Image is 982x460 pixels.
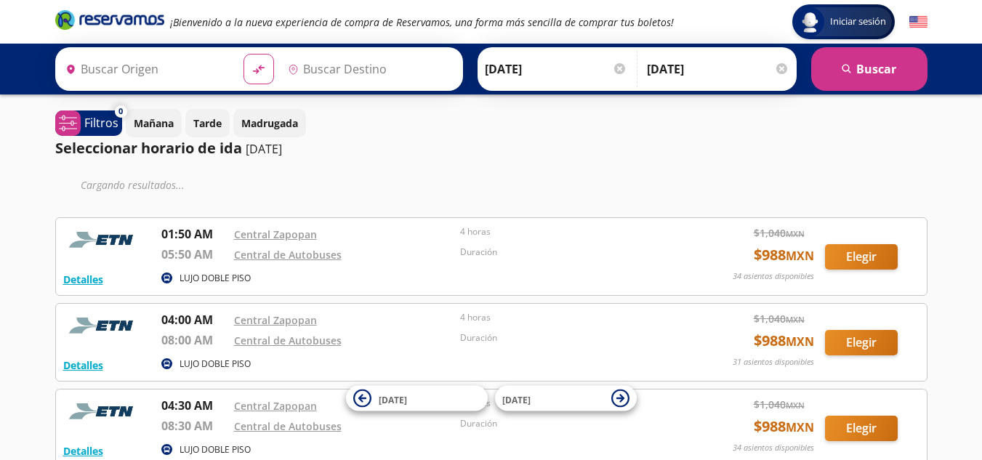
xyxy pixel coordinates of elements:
p: Duración [460,246,680,259]
input: Buscar Destino [282,51,455,87]
em: ¡Bienvenido a la nueva experiencia de compra de Reservamos, una forma más sencilla de comprar tus... [170,15,674,29]
i: Brand Logo [55,9,164,31]
img: RESERVAMOS [63,311,143,340]
a: Brand Logo [55,9,164,35]
span: [DATE] [379,393,407,405]
p: 05:50 AM [161,246,227,263]
span: $ 988 [754,244,814,266]
button: Elegir [825,416,898,441]
p: 04:30 AM [161,397,227,414]
img: RESERVAMOS [63,397,143,426]
p: LUJO DOBLE PISO [180,272,251,285]
span: Iniciar sesión [824,15,892,29]
p: Mañana [134,116,174,131]
p: 04:00 AM [161,311,227,328]
input: Opcional [647,51,789,87]
button: Elegir [825,330,898,355]
small: MXN [786,419,814,435]
a: Central Zapopan [234,227,317,241]
input: Buscar Origen [60,51,233,87]
span: $ 1,040 [754,225,805,241]
span: $ 1,040 [754,311,805,326]
a: Central Zapopan [234,313,317,327]
button: Madrugada [233,109,306,137]
a: Central de Autobuses [234,334,342,347]
p: Duración [460,331,680,344]
span: 0 [118,105,123,118]
p: Tarde [193,116,222,131]
button: 0Filtros [55,110,122,136]
p: LUJO DOBLE PISO [180,358,251,371]
p: Madrugada [241,116,298,131]
img: RESERVAMOS [63,225,143,254]
p: 08:30 AM [161,417,227,435]
span: $ 988 [754,416,814,437]
p: 34 asientos disponibles [733,442,814,454]
button: Detalles [63,443,103,459]
p: [DATE] [246,140,282,158]
button: Elegir [825,244,898,270]
p: Duración [460,417,680,430]
span: $ 1,040 [754,397,805,412]
a: Central Zapopan [234,399,317,413]
p: Seleccionar horario de ida [55,137,242,159]
button: English [909,13,927,31]
small: MXN [786,248,814,264]
button: Tarde [185,109,230,137]
p: 4 horas [460,225,680,238]
small: MXN [786,314,805,325]
p: LUJO DOBLE PISO [180,443,251,456]
button: Detalles [63,272,103,287]
button: [DATE] [495,386,637,411]
button: Detalles [63,358,103,373]
p: Filtros [84,114,118,132]
button: [DATE] [346,386,488,411]
p: 4 horas [460,311,680,324]
input: Elegir Fecha [485,51,627,87]
p: 34 asientos disponibles [733,270,814,283]
button: Buscar [811,47,927,91]
span: $ 988 [754,330,814,352]
p: 31 asientos disponibles [733,356,814,368]
p: 01:50 AM [161,225,227,243]
em: Cargando resultados ... [81,178,185,192]
small: MXN [786,334,814,350]
button: Mañana [126,109,182,137]
a: Central de Autobuses [234,419,342,433]
a: Central de Autobuses [234,248,342,262]
p: 08:00 AM [161,331,227,349]
small: MXN [786,228,805,239]
span: [DATE] [502,393,531,405]
small: MXN [786,400,805,411]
